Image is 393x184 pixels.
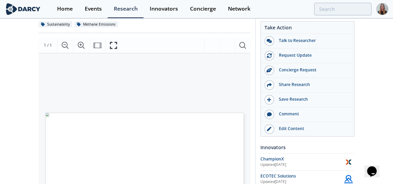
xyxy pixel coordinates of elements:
[274,82,351,88] div: Share Research
[260,156,354,168] a: ChampionX Updated[DATE] ChampionX
[261,24,354,34] div: Take Action
[260,156,342,162] div: ChampionX
[261,122,354,136] a: Edit Content
[376,3,388,15] img: Profile
[274,38,351,44] div: Talk to Researcher
[150,6,178,12] div: Innovators
[274,67,351,73] div: Concierge Request
[274,96,351,102] div: Save Research
[260,173,342,179] div: ECOTEC Solutions
[57,6,73,12] div: Home
[260,162,342,168] div: Updated [DATE]
[5,3,41,15] img: logo-wide.svg
[342,156,354,168] img: ChampionX
[114,6,138,12] div: Research
[228,6,250,12] div: Network
[314,3,371,15] input: Advanced Search
[39,22,72,28] div: Sustainability
[364,157,386,177] iframe: chat widget
[274,111,351,117] div: Comment
[274,52,351,58] div: Request Update
[190,6,216,12] div: Concierge
[85,6,102,12] div: Events
[74,22,118,28] div: Methane Emissions
[274,126,351,132] div: Edit Content
[260,141,354,153] div: Innovators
